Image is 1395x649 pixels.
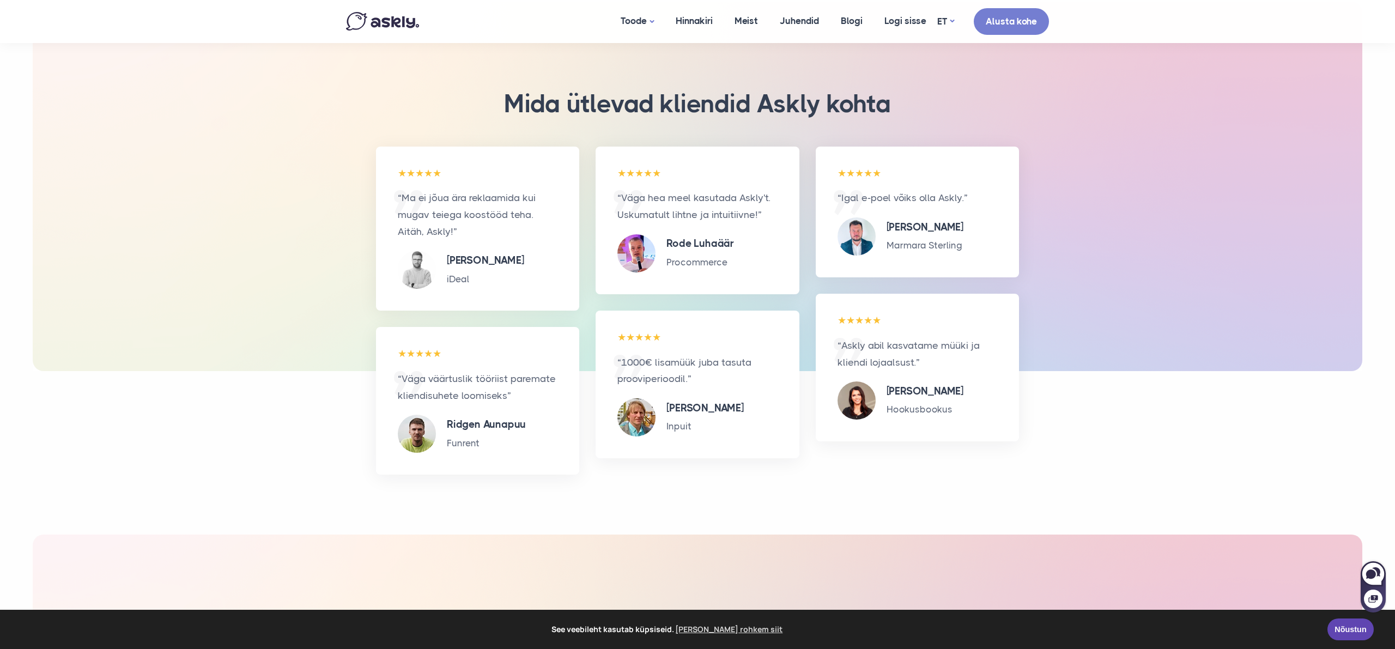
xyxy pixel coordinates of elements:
[447,435,526,451] p: Funrent
[887,238,963,253] p: Marmara Sterling
[447,271,524,287] p: iDeal
[887,220,963,235] h5: [PERSON_NAME]
[666,401,743,416] h5: [PERSON_NAME]
[346,12,419,31] img: Askly
[398,371,557,404] p: “Väga väärtuslik tööriist paremate kliendisuhete loomiseks”
[666,418,743,434] p: Inpuit
[974,8,1049,35] a: Alusta kohe
[1360,559,1387,614] iframe: Askly chat
[666,254,734,270] p: Procommerce
[887,402,963,417] p: Hookusbookus
[674,621,785,638] a: learn more about cookies
[937,14,954,29] a: ET
[447,253,524,269] h5: [PERSON_NAME]
[447,417,526,433] h5: Ridgen Aunapuu
[617,354,777,387] p: “1000€ lisamüük juba tasuta prooviperioodil.”
[617,190,777,223] p: “Väga hea meel kasutada Askly't. Uskumatult lihtne ja intuitiivne!”
[466,89,929,119] h3: Mida ütlevad kliendid Askly kohta
[838,337,997,371] p: “Askly abil kasvatame müüki ja kliendi lojaalsust.”
[16,621,1320,638] span: See veebileht kasutab küpsiseid.
[887,384,963,399] h5: [PERSON_NAME]
[1327,618,1374,640] a: Nõustun
[838,190,997,207] p: “Igal e-poel võiks olla Askly.”
[666,236,734,252] h5: Rode Luhaäär
[398,190,557,240] p: “Ma ei jõua ära reklaamida kui mugav teiega koostööd teha. Aitäh, Askly!”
